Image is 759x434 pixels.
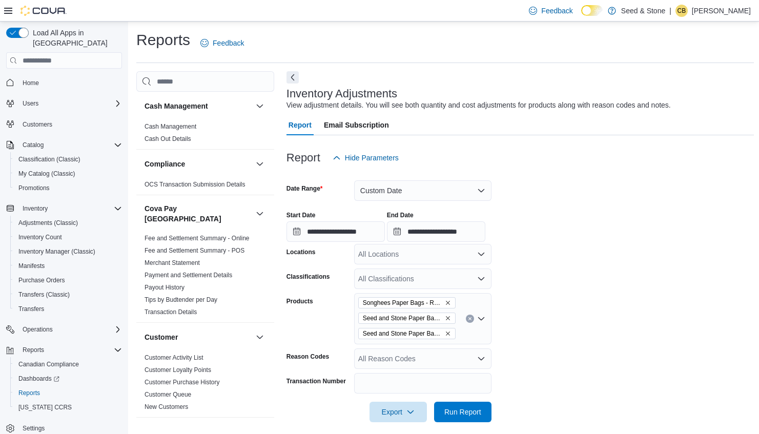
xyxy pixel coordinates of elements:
a: Cash Out Details [145,135,191,142]
a: Tips by Budtender per Day [145,296,217,303]
button: Reports [10,386,126,400]
button: Export [370,402,427,422]
a: Feedback [525,1,577,21]
p: Seed & Stone [621,5,665,17]
span: Users [23,99,38,108]
span: Inventory Count [14,231,122,243]
a: My Catalog (Classic) [14,168,79,180]
button: Users [18,97,43,110]
button: Customers [2,117,126,132]
span: Payout History [145,283,184,292]
span: Reports [18,344,122,356]
label: End Date [387,211,414,219]
a: Reports [14,387,44,399]
a: OCS Transaction Submission Details [145,181,245,188]
a: New Customers [145,403,188,410]
input: Dark Mode [581,5,603,16]
a: Feedback [196,33,248,53]
a: Fee and Settlement Summary - POS [145,247,244,254]
a: Transaction Details [145,308,197,316]
a: Transfers [14,303,48,315]
img: Cova [20,6,67,16]
h1: Reports [136,30,190,50]
h3: Cash Management [145,101,208,111]
a: Customer Loyalty Points [145,366,211,374]
span: Promotions [18,184,50,192]
label: Date Range [286,184,323,193]
a: Adjustments (Classic) [14,217,82,229]
span: Canadian Compliance [18,360,79,368]
span: My Catalog (Classic) [14,168,122,180]
span: Reports [18,389,40,397]
span: Inventory [23,204,48,213]
span: My Catalog (Classic) [18,170,75,178]
label: Products [286,297,313,305]
button: Hide Parameters [329,148,403,168]
button: Canadian Compliance [10,357,126,371]
button: Manifests [10,259,126,273]
input: Press the down key to open a popover containing a calendar. [387,221,485,242]
button: Inventory [18,202,52,215]
span: Manifests [18,262,45,270]
span: Export [376,402,421,422]
a: Customer Purchase History [145,379,220,386]
button: Reports [2,343,126,357]
h3: Cova Pay [GEOGRAPHIC_DATA] [145,203,252,224]
label: Start Date [286,211,316,219]
span: Customer Loyalty Points [145,366,211,374]
button: Operations [2,322,126,337]
button: Users [2,96,126,111]
button: My Catalog (Classic) [10,167,126,181]
a: Promotions [14,182,54,194]
span: Hide Parameters [345,153,399,163]
button: Reports [18,344,48,356]
span: Customers [23,120,52,129]
button: Inventory Manager (Classic) [10,244,126,259]
button: Adjustments (Classic) [10,216,126,230]
span: Catalog [18,139,122,151]
a: Customers [18,118,56,131]
button: Remove Songhees Paper Bags - Regular from selection in this group [445,300,451,306]
button: Remove Seed and Stone Paper Bags - Reg from selection in this group [445,315,451,321]
button: Classification (Classic) [10,152,126,167]
span: Classification (Classic) [14,153,122,166]
span: Songhees Paper Bags - Regular [358,297,456,308]
span: Feedback [541,6,572,16]
button: Catalog [18,139,48,151]
button: Catalog [2,138,126,152]
span: Load All Apps in [GEOGRAPHIC_DATA] [29,28,122,48]
a: Transfers (Classic) [14,288,74,301]
button: Open list of options [477,275,485,283]
a: Dashboards [14,373,64,385]
button: Inventory Count [10,230,126,244]
button: Compliance [145,159,252,169]
span: Settings [23,424,45,432]
span: Promotions [14,182,122,194]
span: Feedback [213,38,244,48]
span: Purchase Orders [18,276,65,284]
div: Customer [136,352,274,417]
button: Cova Pay [GEOGRAPHIC_DATA] [254,208,266,220]
a: Canadian Compliance [14,358,83,370]
span: Report [289,115,312,135]
div: Charandeep Bawa [675,5,688,17]
button: Open list of options [477,250,485,258]
a: Payment and Settlement Details [145,272,232,279]
p: [PERSON_NAME] [692,5,751,17]
p: | [669,5,671,17]
button: Home [2,75,126,90]
input: Press the down key to open a popover containing a calendar. [286,221,385,242]
span: Transfers [18,305,44,313]
span: Email Subscription [324,115,389,135]
button: Custom Date [354,180,491,201]
label: Classifications [286,273,330,281]
button: Customer [145,332,252,342]
span: OCS Transaction Submission Details [145,180,245,189]
span: Inventory [18,202,122,215]
span: Inventory Manager (Classic) [14,245,122,258]
button: Next [286,71,299,84]
span: Purchase Orders [14,274,122,286]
